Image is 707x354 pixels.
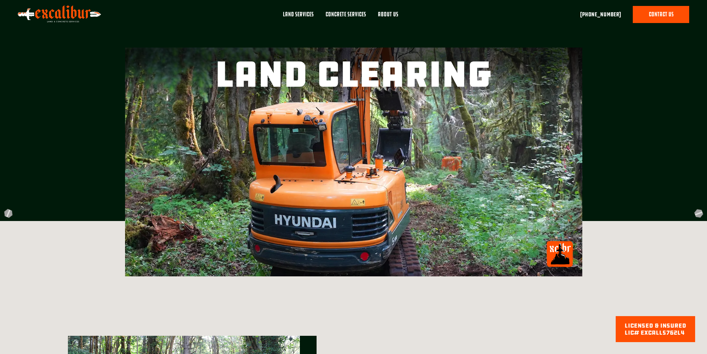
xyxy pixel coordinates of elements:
a: About Us [372,6,404,29]
h1: Land Clearing [215,56,492,92]
div: licensed & Insured lic# EXCALLS762L4 [625,322,686,336]
a: [PHONE_NUMBER] [580,10,621,19]
a: contact us [633,6,689,23]
div: About Us [378,10,398,19]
